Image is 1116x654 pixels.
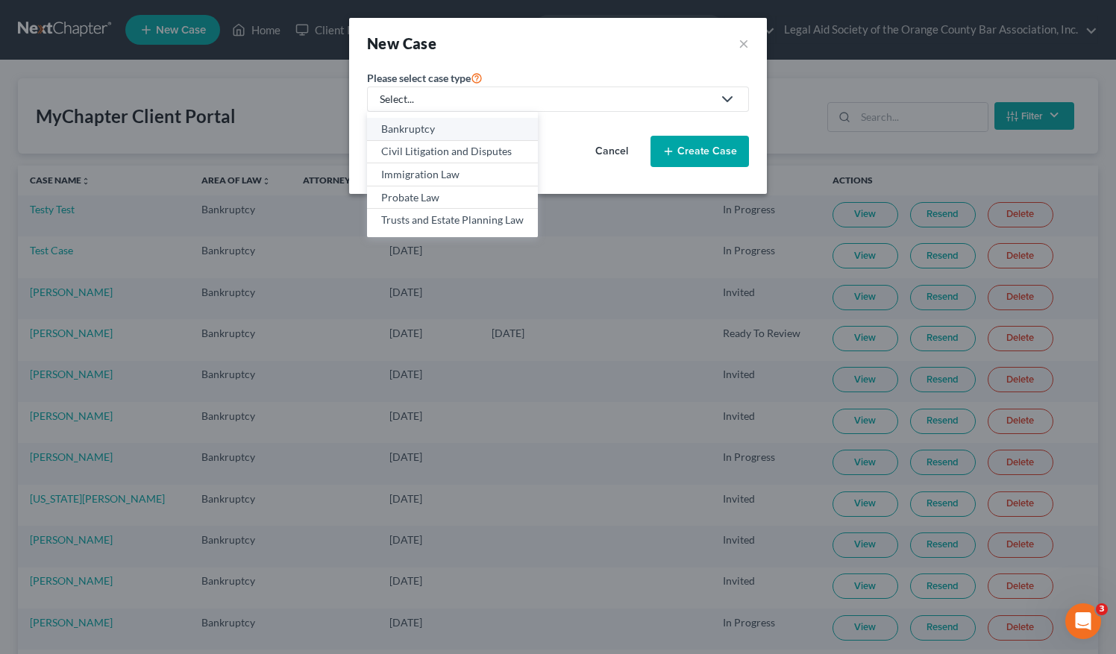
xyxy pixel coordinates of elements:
a: Civil Litigation and Disputes [367,141,538,164]
button: Create Case [651,136,749,167]
iframe: Intercom live chat [1065,603,1101,639]
div: Select... [380,92,712,107]
a: Trusts and Estate Planning Law [367,209,538,231]
a: Probate Law [367,186,538,210]
span: 3 [1096,603,1108,615]
strong: New Case [367,34,436,52]
span: Please select case type [367,72,471,84]
div: Immigration Law [381,167,524,182]
div: Trusts and Estate Planning Law [381,213,524,227]
div: Bankruptcy [381,122,524,136]
a: Bankruptcy [367,118,538,141]
div: Civil Litigation and Disputes [381,144,524,159]
a: Immigration Law [367,163,538,186]
div: Probate Law [381,190,524,205]
button: × [739,33,749,54]
button: Cancel [579,136,645,166]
